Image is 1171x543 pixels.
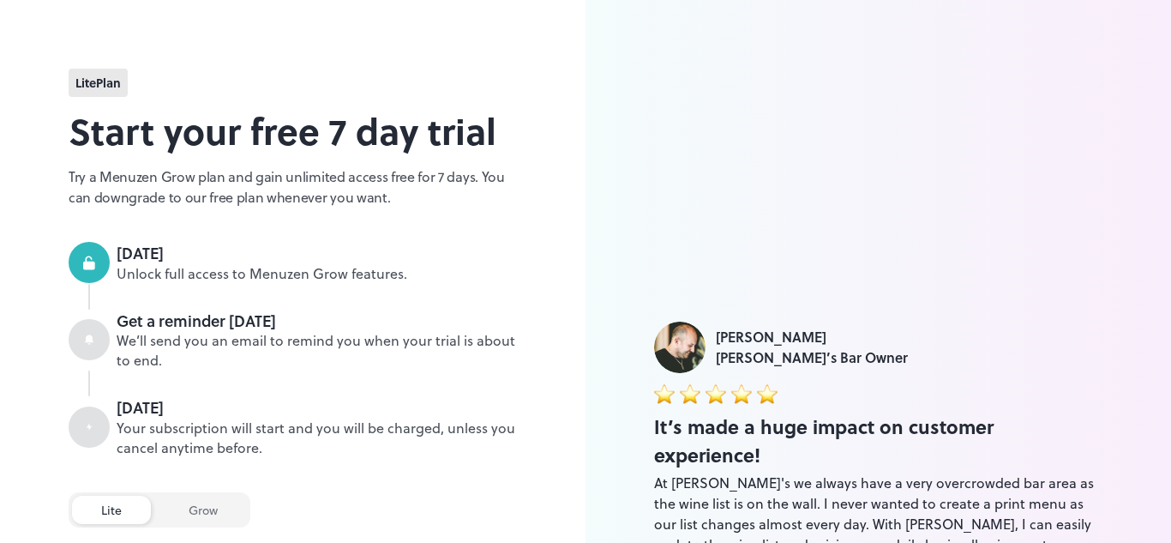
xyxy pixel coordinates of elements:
div: [PERSON_NAME] [716,327,908,347]
div: Get a reminder [DATE] [117,310,517,332]
div: Unlock full access to Menuzen Grow features. [117,264,517,284]
p: Try a Menuzen Grow plan and gain unlimited access free for 7 days. You can downgrade to our free ... [69,166,517,208]
h2: Start your free 7 day trial [69,104,517,158]
span: lite Plan [75,74,121,92]
img: Luke Foyle [654,322,706,373]
div: grow [159,496,247,524]
div: [DATE] [117,242,517,264]
div: [DATE] [117,396,517,419]
div: lite [72,496,151,524]
div: It’s made a huge impact on customer experience! [654,413,1102,469]
img: star [680,383,700,404]
div: Your subscription will start and you will be charged, unless you cancel anytime before. [117,419,517,458]
div: We’ll send you an email to remind you when your trial is about to end. [117,331,517,371]
img: star [706,383,726,404]
img: star [757,383,778,404]
div: [PERSON_NAME]’s Bar Owner [716,347,908,368]
img: star [731,383,752,404]
img: star [654,383,675,404]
